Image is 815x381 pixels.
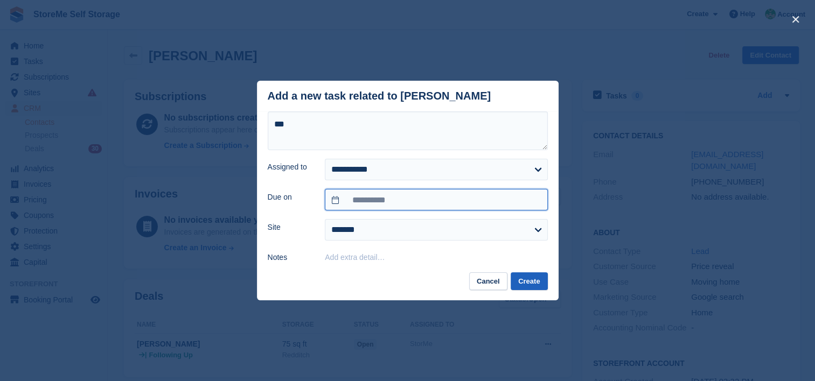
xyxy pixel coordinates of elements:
[268,161,312,173] label: Assigned to
[268,192,312,203] label: Due on
[268,222,312,233] label: Site
[268,90,491,102] div: Add a new task related to [PERSON_NAME]
[511,272,547,290] button: Create
[268,252,312,263] label: Notes
[325,253,385,262] button: Add extra detail…
[469,272,507,290] button: Cancel
[787,11,804,28] button: close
